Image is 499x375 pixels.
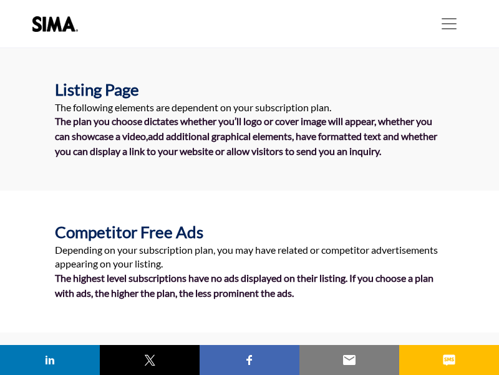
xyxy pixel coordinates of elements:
p: Depending on your subscription plan, you may have related or competitor advertisements appearing ... [55,243,444,271]
button: Toggle navigation [432,11,467,36]
img: facebook sharing button [242,352,257,367]
img: linkedin sharing button [42,352,57,367]
img: Site Logo [32,16,84,32]
p: The following elements are dependent on your subscription plan. [55,101,444,114]
b: The highest level subscriptions have no ads displayed on their listing. If you choose a plan with... [55,272,434,299]
img: twitter sharing button [142,352,157,367]
b: The plan you choose dictates whether you’ll logo or cover image will appear, whether you can show... [55,115,437,157]
img: sms sharing button [442,352,457,367]
h5: Competitor Free Ads [55,222,444,243]
img: email sharing button [342,352,357,367]
h5: Listing Page [55,79,444,101]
